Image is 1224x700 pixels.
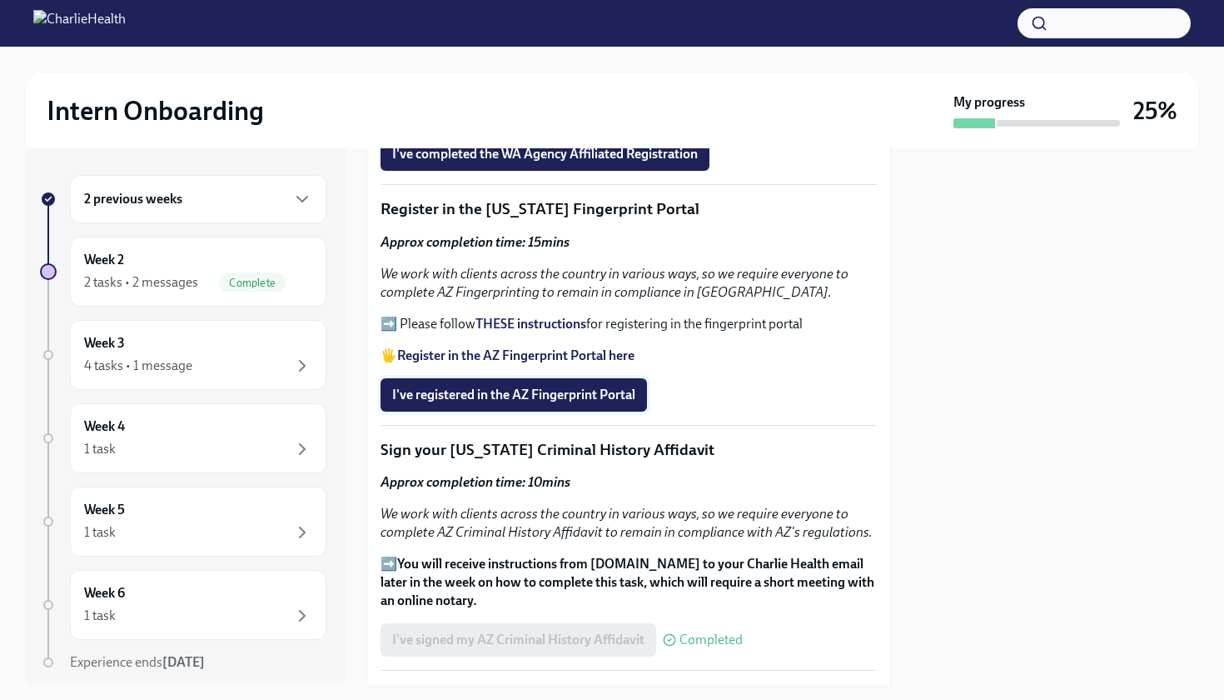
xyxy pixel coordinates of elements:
div: 1 task [84,523,116,542]
p: ➡️ Please follow for registering in the fingerprint portal [381,315,877,333]
img: CharlieHealth [33,10,126,37]
div: 2 previous weeks [70,175,326,223]
p: ➡️ [381,555,877,610]
strong: My progress [953,93,1025,112]
p: 🖐️ [381,347,877,365]
span: Complete [219,277,286,289]
h6: 2 previous weeks [84,190,182,208]
h6: Week 2 [84,251,124,269]
p: Register in the [US_STATE] Fingerprint Portal [381,198,877,220]
a: Week 41 task [40,403,326,473]
a: Register in the AZ Fingerprint Portal here [397,347,634,363]
span: Completed [679,633,743,647]
div: 2 tasks • 2 messages [84,273,198,292]
span: I've completed the WA Agency Affiliated Registration [392,146,698,162]
h2: Intern Onboarding [47,94,264,127]
h6: Week 6 [84,584,125,602]
div: 1 task [84,440,116,458]
strong: Approx completion time: 15mins [381,234,570,250]
a: Week 22 tasks • 2 messagesComplete [40,237,326,307]
em: We work with clients across the country in various ways, so we require everyone to complete AZ Cr... [381,506,873,540]
span: Experience ends [70,654,205,670]
button: I've completed the WA Agency Affiliated Registration [381,137,709,171]
a: Week 61 task [40,570,326,640]
div: 1 task [84,607,116,625]
a: Week 34 tasks • 1 message [40,320,326,390]
h6: Week 5 [84,501,125,519]
button: I've registered in the AZ Fingerprint Portal [381,378,647,412]
strong: [DATE] [162,654,205,670]
h6: Week 4 [84,417,125,436]
div: 4 tasks • 1 message [84,357,192,375]
a: Week 51 task [40,487,326,557]
a: THESE instructions [475,316,586,332]
span: I've registered in the AZ Fingerprint Portal [392,387,635,403]
h3: 25% [1133,96,1177,126]
strong: You will receive instructions from [DOMAIN_NAME] to your Charlie Health email later in the week o... [381,556,874,608]
strong: Approx completion time: 10mins [381,474,570,490]
p: Sign your [US_STATE] Criminal History Affidavit [381,439,877,461]
h6: Week 3 [84,334,125,352]
em: We work with clients across the country in various ways, so we require everyone to complete AZ Fi... [381,266,848,300]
